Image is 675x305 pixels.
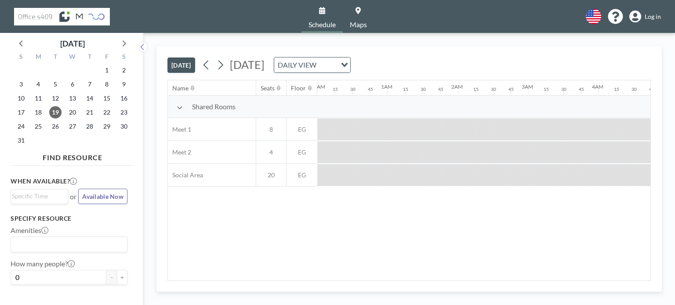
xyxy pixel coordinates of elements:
span: Thursday, August 14, 2025 [83,92,96,104]
span: Social Area [168,171,203,179]
div: 45 [579,86,584,92]
span: Thursday, August 28, 2025 [83,120,96,133]
span: Wednesday, August 13, 2025 [66,92,79,104]
div: 3AM [522,83,533,90]
span: 20 [256,171,286,179]
label: Amenities [11,226,48,235]
h4: FIND RESOURCE [11,150,134,162]
div: 45 [649,86,654,92]
div: 4AM [592,83,603,90]
span: Tuesday, August 5, 2025 [49,78,62,90]
span: Meet 1 [168,126,191,133]
label: How many people? [11,259,75,268]
div: T [81,52,98,63]
div: 15 [544,86,549,92]
div: Search for option [274,57,350,72]
div: W [64,52,81,63]
span: EG [287,171,317,179]
span: Shared Rooms [192,102,236,111]
span: Tuesday, August 26, 2025 [49,120,62,133]
span: Sunday, August 17, 2025 [15,106,27,118]
input: Search for option [12,191,63,201]
span: 8 [256,126,286,133]
span: Friday, August 8, 2025 [101,78,113,90]
div: 2AM [451,83,463,90]
span: Friday, August 1, 2025 [101,64,113,76]
span: Saturday, August 2, 2025 [118,64,130,76]
div: F [98,52,115,63]
div: 15 [403,86,408,92]
span: Saturday, August 23, 2025 [118,106,130,118]
button: [DATE] [167,57,195,73]
div: Search for option [11,237,127,252]
span: Thursday, August 7, 2025 [83,78,96,90]
span: Friday, August 22, 2025 [101,106,113,118]
input: Search for option [319,59,336,71]
span: DAILY VIEW [276,59,318,71]
div: 30 [561,86,566,92]
div: 45 [508,86,514,92]
span: Sunday, August 3, 2025 [15,78,27,90]
span: Wednesday, August 6, 2025 [66,78,79,90]
span: Thursday, August 21, 2025 [83,106,96,118]
span: Saturday, August 16, 2025 [118,92,130,104]
span: Wednesday, August 20, 2025 [66,106,79,118]
div: 45 [368,86,373,92]
button: - [106,270,117,285]
div: Floor [291,84,306,92]
span: Monday, August 4, 2025 [32,78,44,90]
span: Monday, August 25, 2025 [32,120,44,133]
span: Available Now [82,193,123,200]
span: EG [287,126,317,133]
div: 15 [614,86,619,92]
span: Monday, August 18, 2025 [32,106,44,118]
span: Sunday, August 24, 2025 [15,120,27,133]
div: 45 [438,86,443,92]
span: Sunday, August 31, 2025 [15,134,27,147]
span: Friday, August 29, 2025 [101,120,113,133]
span: [DATE] [230,58,265,71]
div: Name [172,84,189,92]
span: Sunday, August 10, 2025 [15,92,27,104]
span: Maps [350,21,367,28]
div: T [47,52,64,63]
div: 15 [333,86,338,92]
input: Search for option [12,239,122,250]
span: Friday, August 15, 2025 [101,92,113,104]
button: + [117,270,127,285]
h3: Specify resource [11,215,127,222]
div: S [13,52,30,63]
span: Log in [645,13,661,21]
div: M [30,52,47,63]
div: 12AM [311,83,325,90]
div: 30 [421,86,426,92]
span: Meet 2 [168,148,191,156]
img: organization-logo [14,8,110,25]
div: S [115,52,132,63]
div: 30 [350,86,356,92]
span: Monday, August 11, 2025 [32,92,44,104]
span: Tuesday, August 12, 2025 [49,92,62,104]
div: [DATE] [60,37,85,50]
div: 15 [473,86,479,92]
span: or [70,192,76,201]
span: 4 [256,148,286,156]
div: 30 [491,86,496,92]
div: 30 [631,86,637,92]
span: EG [287,148,317,156]
span: Schedule [308,21,336,28]
span: Wednesday, August 27, 2025 [66,120,79,133]
a: Log in [629,11,661,23]
span: Saturday, August 9, 2025 [118,78,130,90]
span: Saturday, August 30, 2025 [118,120,130,133]
div: Seats [261,84,275,92]
div: Search for option [11,190,68,203]
span: Tuesday, August 19, 2025 [49,106,62,118]
div: 1AM [381,83,392,90]
button: Available Now [78,189,127,204]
